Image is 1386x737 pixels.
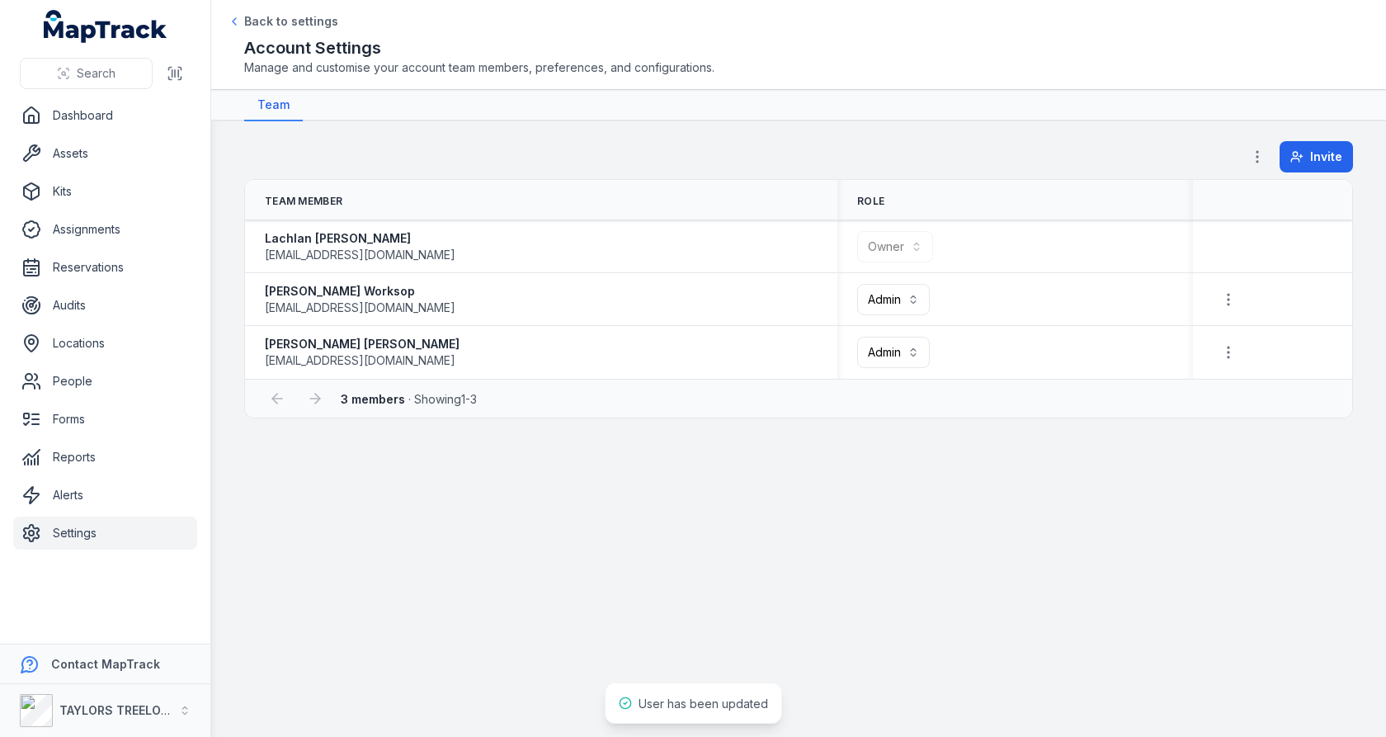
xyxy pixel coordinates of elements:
[13,441,197,474] a: Reports
[1310,149,1342,165] span: Invite
[13,175,197,208] a: Kits
[857,195,884,208] span: Role
[51,657,160,671] strong: Contact MapTrack
[13,403,197,436] a: Forms
[228,13,338,30] a: Back to settings
[265,283,455,300] strong: [PERSON_NAME] Worksop
[13,327,197,360] a: Locations
[1280,141,1353,172] button: Invite
[13,213,197,246] a: Assignments
[244,36,1353,59] h2: Account Settings
[244,90,303,121] a: Team
[265,195,342,208] span: Team Member
[265,230,455,247] strong: Lachlan [PERSON_NAME]
[13,517,197,550] a: Settings
[77,65,115,82] span: Search
[265,300,455,316] span: [EMAIL_ADDRESS][DOMAIN_NAME]
[341,392,405,406] strong: 3 members
[244,13,338,30] span: Back to settings
[244,59,1353,76] span: Manage and customise your account team members, preferences, and configurations.
[59,703,197,717] strong: TAYLORS TREELOPPING
[857,284,930,315] button: Admin
[13,365,197,398] a: People
[13,137,197,170] a: Assets
[265,247,455,263] span: [EMAIL_ADDRESS][DOMAIN_NAME]
[13,289,197,322] a: Audits
[13,479,197,512] a: Alerts
[265,352,455,369] span: [EMAIL_ADDRESS][DOMAIN_NAME]
[639,697,768,711] span: User has been updated
[13,251,197,284] a: Reservations
[341,392,477,406] span: · Showing 1 - 3
[20,58,153,89] button: Search
[265,336,460,352] strong: [PERSON_NAME] [PERSON_NAME]
[44,10,167,43] a: MapTrack
[857,337,930,368] button: Admin
[13,99,197,132] a: Dashboard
